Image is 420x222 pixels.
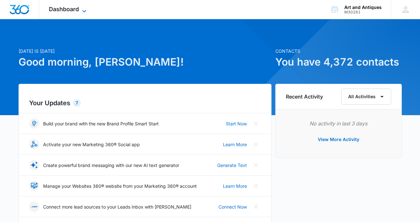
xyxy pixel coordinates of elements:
[43,162,179,169] p: Create powerful brand messaging with our new AI text generator
[344,5,382,10] div: account name
[251,202,261,212] button: Close
[19,54,271,70] h1: Good morning, [PERSON_NAME]!
[251,139,261,149] button: Close
[275,54,402,70] h1: You have 4,372 contacts
[286,120,391,127] p: No activity in last 3 days
[223,183,247,189] a: Learn More
[73,99,81,107] div: 7
[49,6,79,12] span: Dashboard
[43,141,140,148] p: Activate your new Marketing 360® Social app
[43,203,191,210] p: Connect more lead sources to your Leads Inbox with [PERSON_NAME]
[341,89,391,105] button: All Activities
[223,141,247,148] a: Learn More
[43,120,159,127] p: Build your brand with the new Brand Profile Smart Start
[29,98,261,108] h2: Your Updates
[251,160,261,170] button: Close
[275,48,402,54] p: Contacts
[218,203,247,210] a: Connect Now
[19,48,271,54] p: [DATE] is [DATE]
[311,132,366,147] button: View More Activity
[217,162,247,169] a: Generate Text
[286,93,323,100] h6: Recent Activity
[251,181,261,191] button: Close
[43,183,197,189] p: Manage your Websites 360® website from your Marketing 360® account
[344,10,382,14] div: account id
[251,118,261,129] button: Close
[226,120,247,127] a: Start Now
